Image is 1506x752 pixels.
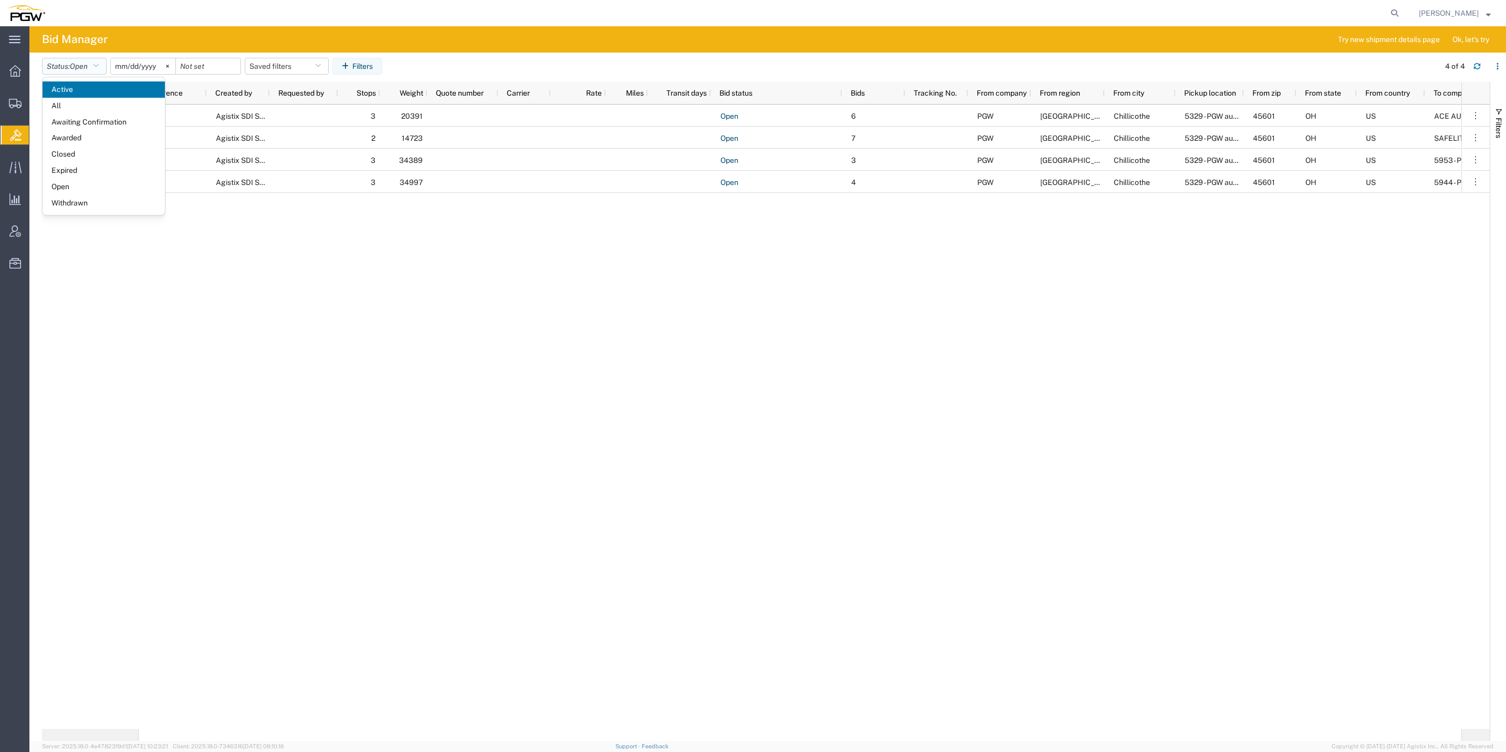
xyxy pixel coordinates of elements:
[7,5,45,21] img: logo
[278,89,324,97] span: Requested by
[1185,178,1337,187] span: 5329 - PGW autoglass - Chillicothe
[1040,134,1115,142] span: North America
[1253,134,1275,142] span: 45601
[1444,31,1498,48] button: Ok, let's try
[1185,112,1337,120] span: 5329 - PGW autoglass - Chillicothe
[371,178,375,187] span: 3
[371,156,375,164] span: 3
[614,89,644,97] span: Miles
[1114,178,1150,187] span: Chillicothe
[1040,112,1115,120] span: North America
[1253,156,1275,164] span: 45601
[43,146,165,162] span: Closed
[43,179,165,195] span: Open
[371,134,375,142] span: 2
[851,156,856,164] span: 3
[371,112,375,120] span: 3
[977,178,993,187] span: PGW
[1305,112,1316,120] span: OH
[127,743,168,749] span: [DATE] 10:23:21
[42,26,108,53] h4: Bid Manager
[70,62,88,70] span: Open
[1113,89,1144,97] span: From city
[1114,134,1150,142] span: Chillicothe
[400,178,423,187] span: 34997
[615,743,642,749] a: Support
[1338,34,1440,45] span: Try new shipment details page
[42,743,168,749] span: Server: 2025.18.0-4e47823f9d1
[1114,156,1150,164] span: Chillicothe
[332,58,382,75] button: Filters
[1040,89,1080,97] span: From region
[1253,178,1275,187] span: 45601
[1419,7,1479,19] span: Ksenia Gushchina-Kerecz
[399,156,423,164] span: 34389
[1252,89,1281,97] span: From zip
[720,174,739,191] a: Open
[1418,7,1491,19] button: [PERSON_NAME]
[1185,156,1337,164] span: 5329 - PGW autoglass - Chillicothe
[1434,89,1474,97] span: To company
[977,112,993,120] span: PGW
[720,108,739,125] a: Open
[42,58,107,75] button: Status:Open
[1305,178,1316,187] span: OH
[1494,118,1503,138] span: Filters
[401,112,423,120] span: 20391
[1114,112,1150,120] span: Chillicothe
[43,81,165,98] span: Active
[507,89,530,97] span: Carrier
[642,743,668,749] a: Feedback
[176,58,240,74] input: Not set
[243,743,284,749] span: [DATE] 08:10:16
[43,195,165,211] span: Withdrawn
[43,98,165,114] span: All
[1184,89,1236,97] span: Pickup location
[720,152,739,169] a: Open
[914,89,957,97] span: Tracking No.
[656,89,707,97] span: Transit days
[216,156,284,164] span: Agistix SDI Services
[215,89,252,97] span: Created by
[216,112,284,120] span: Agistix SDI Services
[1305,89,1341,97] span: From state
[1332,742,1493,751] span: Copyright © [DATE]-[DATE] Agistix Inc., All Rights Reserved
[1253,112,1275,120] span: 45601
[436,89,484,97] span: Quote number
[389,89,423,97] span: Weight
[720,130,739,147] a: Open
[1305,156,1316,164] span: OH
[1185,134,1337,142] span: 5329 - PGW autoglass - Chillicothe
[977,134,993,142] span: PGW
[1365,89,1410,97] span: From country
[216,178,284,187] span: Agistix SDI Services
[719,89,752,97] span: Bid status
[43,114,165,130] span: Awaiting Confirmation
[43,130,165,146] span: Awarded
[173,743,284,749] span: Client: 2025.18.0-7346316
[1366,134,1376,142] span: US
[1445,61,1465,72] div: 4 of 4
[43,162,165,179] span: Expired
[347,89,376,97] span: Stops
[851,112,856,120] span: 6
[977,156,993,164] span: PGW
[402,134,423,142] span: 14723
[1366,112,1376,120] span: US
[851,178,856,187] span: 4
[851,134,855,142] span: 7
[851,89,865,97] span: Bids
[111,58,175,74] input: Not set
[1040,178,1115,187] span: North America
[1366,178,1376,187] span: US
[1305,134,1316,142] span: OH
[977,89,1027,97] span: From company
[559,89,602,97] span: Rate
[1040,156,1115,164] span: North America
[1366,156,1376,164] span: US
[216,134,284,142] span: Agistix SDI Services
[245,58,329,75] button: Saved filters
